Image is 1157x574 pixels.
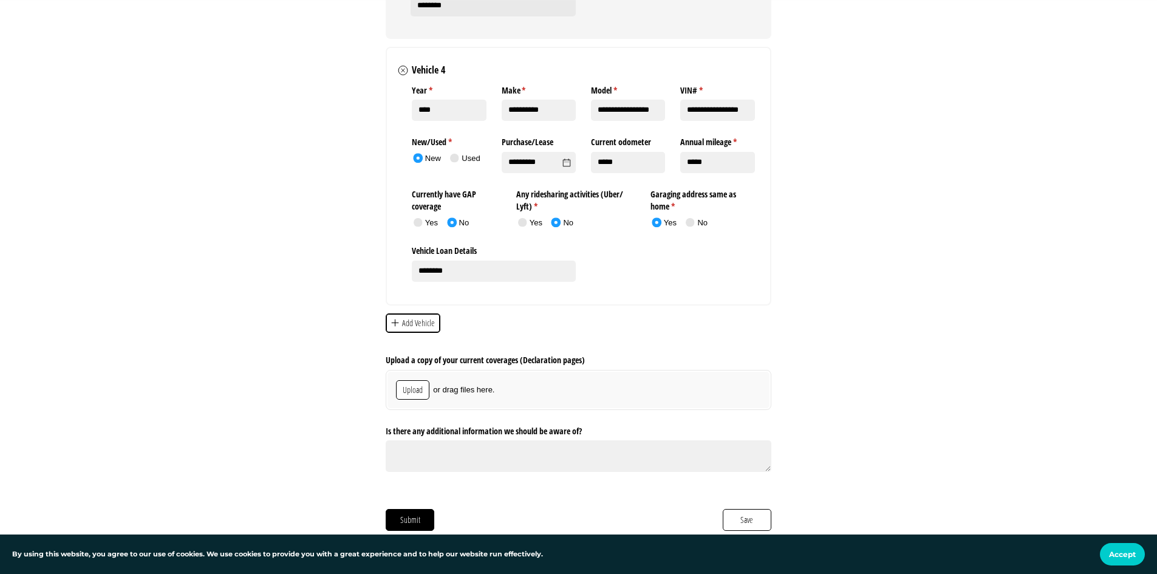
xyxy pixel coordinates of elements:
span: Accept [1109,550,1136,559]
p: By using this website, you agree to our use of cookies. We use cookies to provide you with a grea... [12,549,543,560]
div: New [425,153,441,164]
legend: New/​Used [412,132,486,148]
button: Add Vehicle [386,313,440,333]
span: or drag files here. [433,384,494,395]
button: Submit [386,509,434,531]
span: Save [740,513,754,527]
span: Upload [402,383,423,397]
button: Accept [1100,543,1145,565]
span: Add Vehicle [401,316,435,330]
div: No [563,217,573,228]
div: Yes [425,217,438,228]
div: No [697,217,708,228]
legend: Garaging address same as home [650,185,754,213]
legend: Any ridesharing activities (Uber/​Lyft) [516,185,635,213]
button: Remove Vehicle 4 [397,64,410,77]
div: No [459,217,469,228]
label: Vehicle Loan Details [412,241,576,257]
legend: Currently have GAP coverage [412,185,501,213]
label: VIN# [680,80,754,96]
label: Annual mileage [680,132,754,148]
span: Submit [400,513,421,527]
label: Year [412,80,486,96]
label: Purchase/​Lease [502,132,576,148]
label: Make [502,80,576,96]
div: Yes [530,217,542,228]
label: Current odometer [591,132,665,148]
div: Yes [664,217,677,228]
label: Upload a copy of your current coverages (Declaration pages) [386,350,771,366]
h3: Vehicle 4 [412,63,445,77]
label: Model [591,80,665,96]
button: Save [723,509,771,531]
button: Upload [396,380,429,400]
label: Is there any additional information we should be aware of? [386,421,771,437]
div: Used [462,153,480,164]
